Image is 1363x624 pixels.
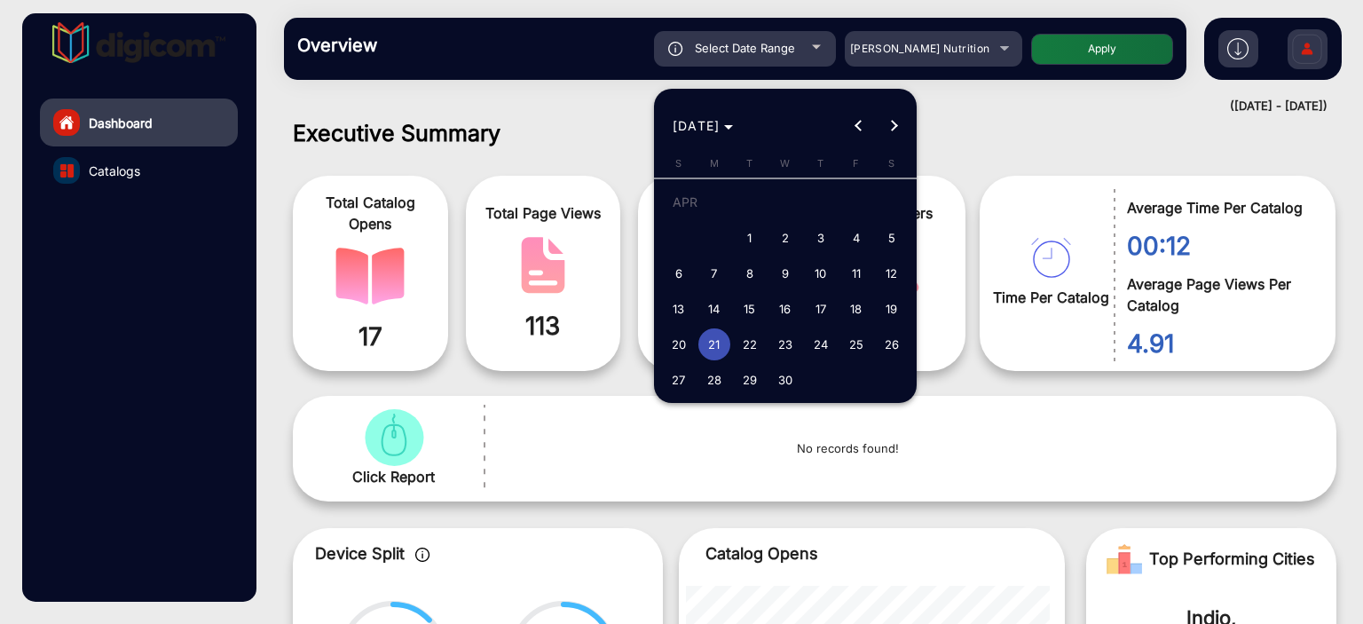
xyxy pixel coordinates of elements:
[734,257,766,289] span: 8
[732,291,768,327] button: April 15, 2025
[768,327,803,362] button: April 23, 2025
[769,328,801,360] span: 23
[780,157,790,170] span: W
[874,291,910,327] button: April 19, 2025
[661,256,697,291] button: April 6, 2025
[698,364,730,396] span: 28
[839,327,874,362] button: April 25, 2025
[732,327,768,362] button: April 22, 2025
[734,364,766,396] span: 29
[663,293,695,325] span: 13
[769,364,801,396] span: 30
[732,256,768,291] button: April 8, 2025
[840,222,872,254] span: 4
[734,293,766,325] span: 15
[666,110,741,142] button: Choose month and year
[840,293,872,325] span: 18
[840,328,872,360] span: 25
[805,293,837,325] span: 17
[874,220,910,256] button: April 5, 2025
[710,157,719,170] span: M
[697,327,732,362] button: April 21, 2025
[876,293,908,325] span: 19
[876,222,908,254] span: 5
[675,157,681,170] span: S
[876,257,908,289] span: 12
[746,157,752,170] span: T
[874,327,910,362] button: April 26, 2025
[840,257,872,289] span: 11
[663,364,695,396] span: 27
[839,220,874,256] button: April 4, 2025
[734,328,766,360] span: 22
[805,257,837,289] span: 10
[769,293,801,325] span: 16
[888,157,894,170] span: S
[698,293,730,325] span: 14
[661,291,697,327] button: April 13, 2025
[661,327,697,362] button: April 20, 2025
[805,222,837,254] span: 3
[697,362,732,398] button: April 28, 2025
[840,108,876,144] button: Previous month
[853,157,859,170] span: F
[768,220,803,256] button: April 2, 2025
[769,257,801,289] span: 9
[697,256,732,291] button: April 7, 2025
[839,291,874,327] button: April 18, 2025
[732,220,768,256] button: April 1, 2025
[698,257,730,289] span: 7
[803,256,839,291] button: April 10, 2025
[769,222,801,254] span: 2
[803,327,839,362] button: April 24, 2025
[817,157,823,170] span: T
[876,328,908,360] span: 26
[661,362,697,398] button: April 27, 2025
[876,108,911,144] button: Next month
[768,291,803,327] button: April 16, 2025
[663,257,695,289] span: 6
[768,256,803,291] button: April 9, 2025
[805,328,837,360] span: 24
[734,222,766,254] span: 1
[874,256,910,291] button: April 12, 2025
[697,291,732,327] button: April 14, 2025
[673,118,721,133] span: [DATE]
[663,328,695,360] span: 20
[661,185,910,220] td: APR
[803,291,839,327] button: April 17, 2025
[768,362,803,398] button: April 30, 2025
[839,256,874,291] button: April 11, 2025
[732,362,768,398] button: April 29, 2025
[803,220,839,256] button: April 3, 2025
[698,328,730,360] span: 21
